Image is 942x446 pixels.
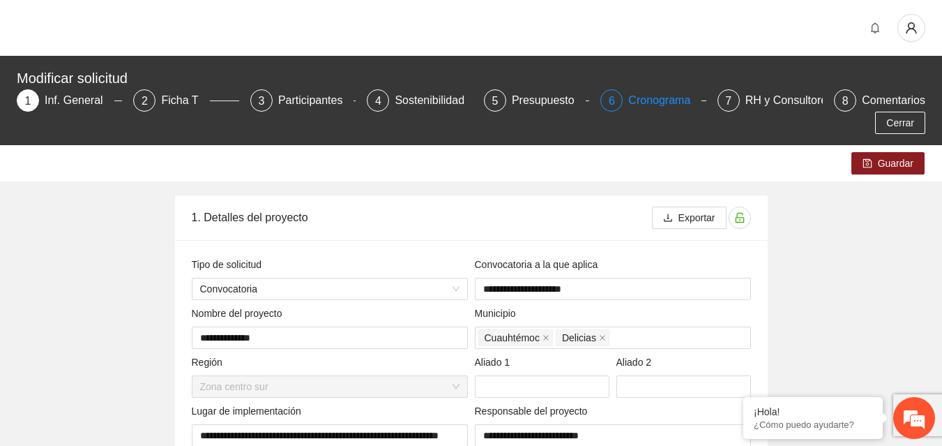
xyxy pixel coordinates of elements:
span: Exportar [678,210,715,225]
span: Delicias [556,329,609,346]
span: Guardar [878,156,913,171]
span: 8 [842,95,849,107]
span: Cerrar [886,115,914,131]
span: download [663,213,673,224]
div: Presupuesto [512,89,586,112]
div: Participantes [278,89,354,112]
span: close [599,334,606,341]
span: Delicias [562,330,596,345]
span: 2 [142,95,148,107]
span: Convocatoria [200,278,459,299]
div: 3Participantes [250,89,356,112]
div: Cronograma [628,89,701,112]
span: unlock [729,212,750,223]
div: 6Cronograma [600,89,706,112]
div: Minimizar ventana de chat en vivo [229,7,262,40]
span: 4 [375,95,381,107]
span: Lugar de implementación [192,403,307,419]
span: Aliado 2 [616,355,657,370]
button: unlock [729,207,751,229]
span: Convocatoria a la que aplica [475,257,603,272]
p: ¿Cómo puedo ayudarte? [754,419,872,430]
button: downloadExportar [652,207,727,229]
span: Estamos en línea. [81,144,192,285]
div: Ficha T [161,89,209,112]
div: RH y Consultores [745,89,844,112]
span: Tipo de solicitud [192,257,267,272]
span: save [863,158,872,170]
span: user [898,22,925,34]
div: 1. Detalles del proyecto [192,198,652,237]
div: Sostenibilidad [395,89,476,112]
span: Nombre del proyecto [192,306,288,321]
span: Aliado 1 [475,355,515,370]
span: 6 [609,95,615,107]
div: 4Sostenibilidad [367,89,472,112]
div: 5Presupuesto [484,89,589,112]
button: saveGuardar [851,152,925,174]
span: Región [192,355,228,370]
div: ¡Hola! [754,406,872,417]
div: Inf. General [45,89,114,112]
div: Comentarios [862,89,925,112]
span: Responsable del proyecto [475,403,593,419]
textarea: Escriba su mensaje y pulse “Intro” [7,297,266,346]
div: 7RH y Consultores [717,89,823,112]
span: 3 [258,95,264,107]
div: 2Ficha T [133,89,238,112]
span: Cuauhtémoc [485,330,540,345]
span: Cuauhtémoc [478,329,553,346]
button: bell [864,17,886,39]
button: Cerrar [875,112,925,134]
span: 7 [725,95,731,107]
div: 1Inf. General [17,89,122,112]
span: Zona centro sur [200,376,459,397]
span: close [542,334,549,341]
span: 1 [25,95,31,107]
div: 8Comentarios [834,89,925,112]
button: user [897,14,925,42]
span: 5 [492,95,498,107]
div: Modificar solicitud [17,67,917,89]
span: bell [865,22,886,34]
div: Chatee con nosotros ahora [73,71,234,89]
span: Municipio [475,306,522,321]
